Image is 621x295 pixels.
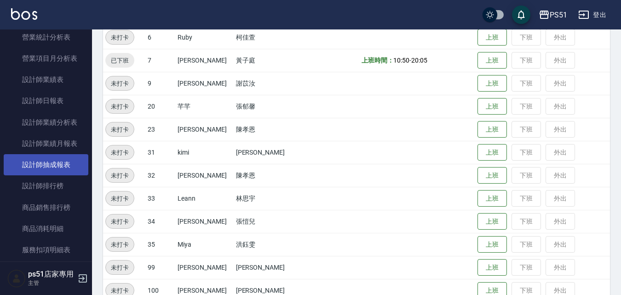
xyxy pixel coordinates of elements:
td: 34 [145,210,175,233]
td: - [359,49,475,72]
span: 未打卡 [106,33,134,42]
button: 登出 [575,6,610,23]
td: 陳孝恩 [234,164,301,187]
a: 服務扣項明細表 [4,239,88,260]
td: 9 [145,72,175,95]
td: [PERSON_NAME] [175,256,233,279]
button: PS51 [535,6,571,24]
span: 未打卡 [106,194,134,203]
a: 營業統計分析表 [4,27,88,48]
button: 上班 [477,75,507,92]
button: 上班 [477,190,507,207]
td: 張愷兒 [234,210,301,233]
td: 黃子庭 [234,49,301,72]
td: 芊芊 [175,95,233,118]
button: 上班 [477,29,507,46]
a: 設計師業績表 [4,69,88,90]
td: Miya [175,233,233,256]
span: 未打卡 [106,125,134,134]
span: 已下班 [105,56,134,65]
a: 商品銷售排行榜 [4,197,88,218]
span: 10:50 [393,57,409,64]
button: 上班 [477,259,507,276]
span: 未打卡 [106,263,134,272]
td: 32 [145,164,175,187]
div: PS51 [550,9,567,21]
td: 柯佳萱 [234,26,301,49]
span: 20:05 [411,57,427,64]
td: 33 [145,187,175,210]
a: 單一服務項目查詢 [4,260,88,282]
b: 上班時間： [362,57,394,64]
button: 上班 [477,167,507,184]
button: 上班 [477,213,507,230]
h5: ps51店家專用 [28,270,75,279]
td: 陳孝恩 [234,118,301,141]
span: 未打卡 [106,217,134,226]
td: [PERSON_NAME] [175,49,233,72]
td: 林思宇 [234,187,301,210]
td: 張郁馨 [234,95,301,118]
td: [PERSON_NAME] [175,164,233,187]
td: Ruby [175,26,233,49]
td: kimi [175,141,233,164]
td: [PERSON_NAME] [234,256,301,279]
td: Leann [175,187,233,210]
td: 99 [145,256,175,279]
a: 商品消耗明細 [4,218,88,239]
img: Person [7,269,26,288]
td: 洪鈺雯 [234,233,301,256]
span: 未打卡 [106,148,134,157]
a: 設計師業績月報表 [4,133,88,154]
td: 20 [145,95,175,118]
a: 營業項目月分析表 [4,48,88,69]
button: 上班 [477,121,507,138]
td: 謝苡汝 [234,72,301,95]
td: 23 [145,118,175,141]
button: 上班 [477,144,507,161]
td: [PERSON_NAME] [175,118,233,141]
img: Logo [11,8,37,20]
td: 31 [145,141,175,164]
span: 未打卡 [106,102,134,111]
a: 設計師業績分析表 [4,112,88,133]
button: 上班 [477,236,507,253]
button: save [512,6,530,24]
td: 6 [145,26,175,49]
td: 35 [145,233,175,256]
td: [PERSON_NAME] [175,72,233,95]
span: 未打卡 [106,171,134,180]
button: 上班 [477,52,507,69]
a: 設計師排行榜 [4,175,88,197]
td: [PERSON_NAME] [175,210,233,233]
a: 設計師日報表 [4,90,88,111]
td: 7 [145,49,175,72]
a: 設計師抽成報表 [4,154,88,175]
span: 未打卡 [106,240,134,249]
p: 主管 [28,279,75,287]
button: 上班 [477,98,507,115]
span: 未打卡 [106,79,134,88]
td: [PERSON_NAME] [234,141,301,164]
